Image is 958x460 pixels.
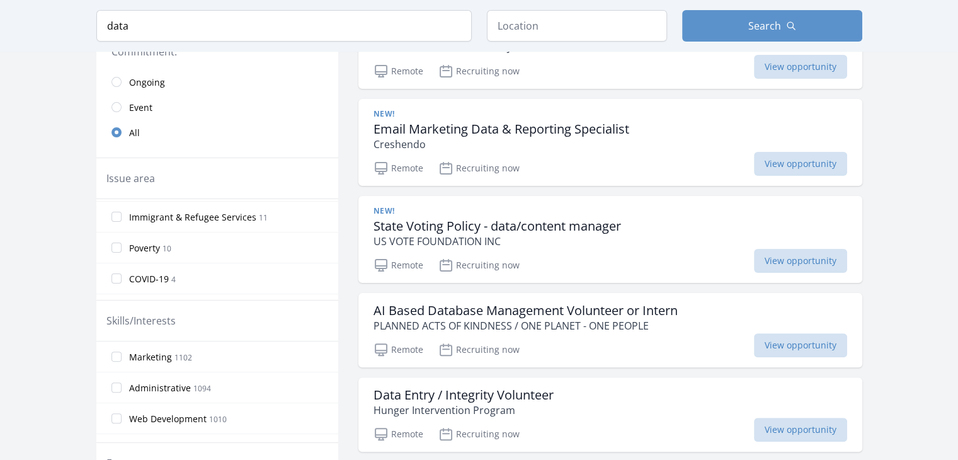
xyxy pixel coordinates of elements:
span: 1102 [174,352,192,363]
a: Ongoing [96,69,338,95]
a: All [96,120,338,145]
span: View opportunity [754,418,847,442]
input: Administrative 1094 [111,382,122,393]
span: Immigrant & Refugee Services [129,211,256,224]
span: New! [374,206,395,216]
p: Remote [374,342,423,357]
p: Hunger Intervention Program [374,403,554,418]
span: Web Development [129,413,207,425]
span: COVID-19 [129,273,169,285]
span: View opportunity [754,333,847,357]
a: Data Entry / Integrity Volunteer Hunger Intervention Program Remote Recruiting now View opportunity [358,377,862,452]
span: Ongoing [129,76,165,89]
p: Remote [374,161,423,176]
span: New! [374,109,395,119]
span: View opportunity [754,249,847,273]
legend: Commitment: [111,44,323,59]
p: Remote [374,64,423,79]
h3: State Voting Policy - data/content manager [374,219,621,234]
p: Recruiting now [438,258,520,273]
p: Recruiting now [438,427,520,442]
p: Recruiting now [438,342,520,357]
p: Recruiting now [438,161,520,176]
span: 11 [259,212,268,223]
input: Location [487,10,667,42]
h3: Data Entry / Integrity Volunteer [374,388,554,403]
span: View opportunity [754,152,847,176]
span: 1094 [193,383,211,394]
span: 1010 [209,414,227,425]
p: Creshendo [374,137,629,152]
legend: Issue area [106,171,155,186]
button: Search [682,10,862,42]
p: PLANNED ACTS OF KINDNESS / ONE PLANET - ONE PEOPLE [374,318,678,333]
span: Poverty [129,242,160,255]
p: US VOTE FOUNDATION INC [374,234,621,249]
span: 10 [163,243,171,254]
legend: Skills/Interests [106,313,176,328]
input: Immigrant & Refugee Services 11 [111,212,122,222]
span: Search [748,18,781,33]
p: Recruiting now [438,64,520,79]
a: New! State Voting Policy - data/content manager US VOTE FOUNDATION INC Remote Recruiting now View... [358,196,862,283]
h3: Email Marketing Data & Reporting Specialist [374,122,629,137]
span: Marketing [129,351,172,364]
a: New! Email Marketing Data & Reporting Specialist Creshendo Remote Recruiting now View opportunity [358,99,862,186]
p: Remote [374,427,423,442]
a: AI Based Database Management Volunteer or Intern PLANNED ACTS OF KINDNESS / ONE PLANET - ONE PEOP... [358,293,862,367]
input: Keyword [96,10,472,42]
p: Remote [374,258,423,273]
span: All [129,127,140,139]
h3: AI Based Database Management Volunteer or Intern [374,303,678,318]
span: View opportunity [754,55,847,79]
span: 4 [171,274,176,285]
input: COVID-19 4 [111,273,122,284]
span: Administrative [129,382,191,394]
input: Web Development 1010 [111,413,122,423]
span: Event [129,101,152,114]
input: Marketing 1102 [111,352,122,362]
a: Event [96,95,338,120]
input: Poverty 10 [111,243,122,253]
